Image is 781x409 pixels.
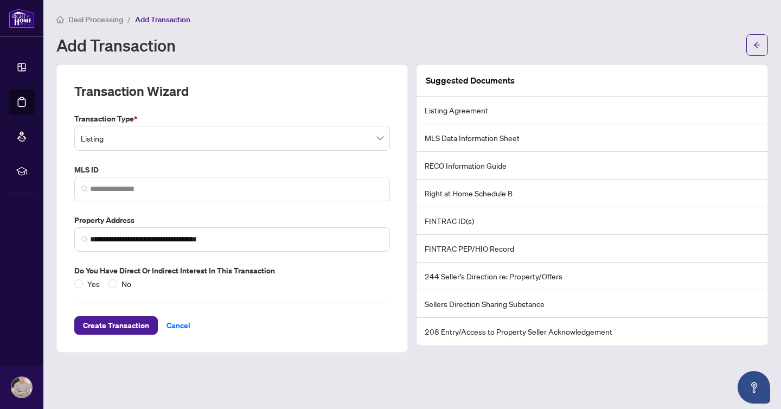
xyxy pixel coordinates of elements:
[158,316,199,335] button: Cancel
[81,186,88,192] img: search_icon
[83,317,149,334] span: Create Transaction
[74,214,390,226] label: Property Address
[68,15,123,24] span: Deal Processing
[74,82,189,100] h2: Transaction Wizard
[56,16,64,23] span: home
[135,15,190,24] span: Add Transaction
[417,124,767,152] li: MLS Data Information Sheet
[74,265,390,277] label: Do you have direct or indirect interest in this transaction
[9,8,35,28] img: logo
[74,164,390,176] label: MLS ID
[753,41,761,49] span: arrow-left
[11,377,32,398] img: Profile Icon
[167,317,190,334] span: Cancel
[74,113,390,125] label: Transaction Type
[417,318,767,345] li: 208 Entry/Access to Property Seller Acknowledgement
[117,278,136,290] span: No
[83,278,104,290] span: Yes
[74,316,158,335] button: Create Transaction
[738,371,770,404] button: Open asap
[417,207,767,235] li: FINTRAC ID(s)
[417,97,767,124] li: Listing Agreement
[81,128,383,149] span: Listing
[417,235,767,263] li: FINTRAC PEP/HIO Record
[417,263,767,290] li: 244 Seller’s Direction re: Property/Offers
[417,152,767,180] li: RECO Information Guide
[56,36,176,54] h1: Add Transaction
[81,236,88,242] img: search_icon
[417,290,767,318] li: Sellers Direction Sharing Substance
[426,74,515,87] article: Suggested Documents
[127,13,131,25] li: /
[417,180,767,207] li: Right at Home Schedule B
